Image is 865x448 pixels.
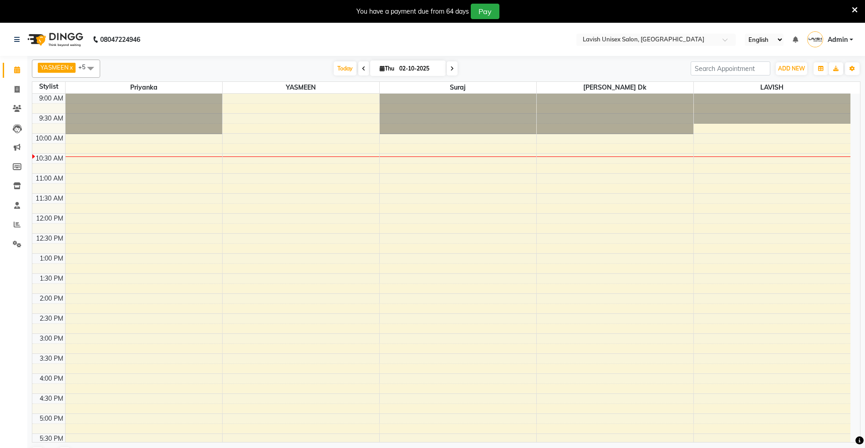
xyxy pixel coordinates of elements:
span: YASMEEN [41,64,69,71]
div: 5:00 PM [38,414,65,423]
div: 4:00 PM [38,374,65,383]
span: [PERSON_NAME] Dk [537,82,693,93]
img: Admin [807,31,823,47]
div: 4:30 PM [38,394,65,403]
span: Thu [377,65,397,72]
span: +5 [78,63,92,70]
span: YASMEEN [223,82,379,93]
input: Search Appointment [691,61,770,76]
div: 11:30 AM [34,194,65,203]
div: Stylist [32,82,65,91]
img: logo [23,27,86,52]
div: 11:00 AM [34,174,65,183]
div: 2:00 PM [38,294,65,303]
b: 08047224946 [100,27,140,52]
div: 9:00 AM [37,94,65,103]
input: 2025-10-02 [397,62,442,76]
div: You have a payment due from 64 days [356,7,469,16]
div: 10:30 AM [34,154,65,163]
span: Today [334,61,356,76]
div: 5:30 PM [38,434,65,443]
span: Admin [828,35,848,45]
div: 9:30 AM [37,114,65,123]
div: 10:00 AM [34,134,65,143]
span: suraj [380,82,536,93]
div: 2:30 PM [38,314,65,323]
span: LAVISH [694,82,851,93]
button: Pay [471,4,499,19]
div: 1:30 PM [38,274,65,283]
div: 12:30 PM [34,234,65,243]
div: 3:30 PM [38,354,65,363]
a: x [69,64,73,71]
div: 1:00 PM [38,254,65,263]
span: ADD NEW [778,65,805,72]
div: 3:00 PM [38,334,65,343]
div: 12:00 PM [34,214,65,223]
span: priyanka [66,82,222,93]
button: ADD NEW [776,62,807,75]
